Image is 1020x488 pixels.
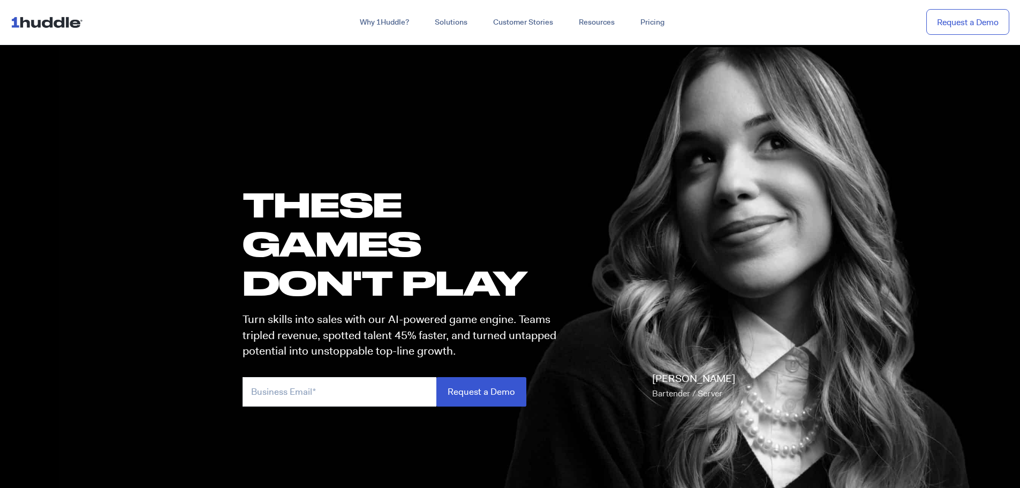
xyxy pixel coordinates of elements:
[926,9,1009,35] a: Request a Demo
[566,13,628,32] a: Resources
[652,371,735,401] p: [PERSON_NAME]
[422,13,480,32] a: Solutions
[652,388,722,399] span: Bartender / Server
[628,13,677,32] a: Pricing
[436,377,526,407] input: Request a Demo
[243,185,566,303] h1: these GAMES DON'T PLAY
[243,312,566,359] p: Turn skills into sales with our AI-powered game engine. Teams tripled revenue, spotted talent 45%...
[347,13,422,32] a: Why 1Huddle?
[243,377,436,407] input: Business Email*
[11,12,87,32] img: ...
[480,13,566,32] a: Customer Stories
